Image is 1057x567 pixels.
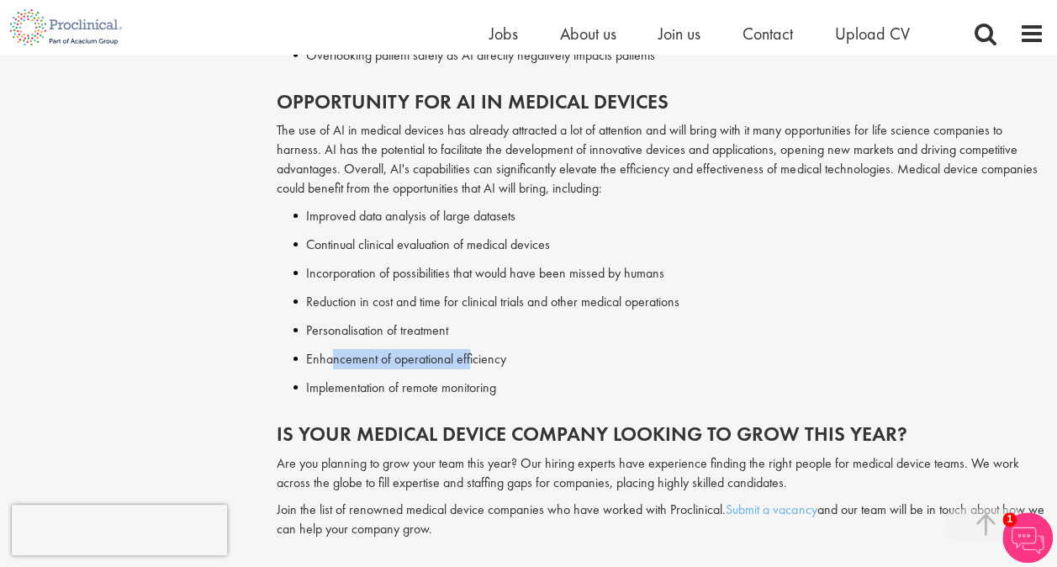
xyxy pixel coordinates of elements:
li: Improved data analysis of large datasets [293,206,1044,226]
a: Submit a vacancy [726,501,817,518]
li: Overlooking patient safety as AI directly negatively impacts patients [293,45,1044,66]
a: Join us [658,23,700,45]
h2: Is Your Medical Device Company Looking to Grow This Year? [277,423,1044,445]
a: Jobs [489,23,518,45]
img: Chatbot [1002,512,1053,563]
a: Upload CV [835,23,910,45]
li: Continual clinical evaluation of medical devices [293,235,1044,255]
p: Join the list of renowned medical device companies who have worked with Proclinical. and our team... [277,501,1044,539]
a: About us [560,23,616,45]
li: Reduction in cost and time for clinical trials and other medical operations [293,292,1044,312]
p: Are you planning to grow your team this year? Our hiring experts have experience finding the righ... [277,454,1044,493]
li: Incorporation of possibilities that would have been missed by humans [293,263,1044,283]
h2: Opportunity for AI in Medical Devices [277,91,1044,113]
li: Personalisation of treatment [293,321,1044,341]
li: Enhancement of operational efficiency [293,349,1044,369]
p: The use of AI in medical devices has already attracted a lot of attention and will bring with it ... [277,121,1044,198]
a: Contact [743,23,793,45]
li: Implementation of remote monitoring [293,378,1044,398]
span: 1 [1002,512,1017,527]
iframe: reCAPTCHA [12,505,227,555]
